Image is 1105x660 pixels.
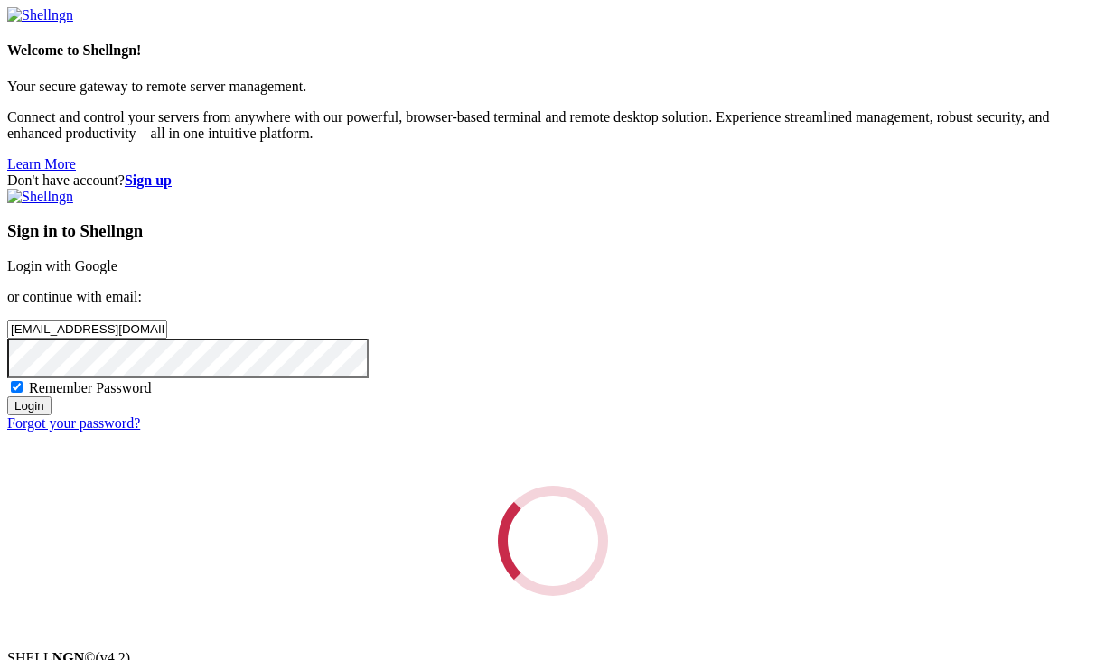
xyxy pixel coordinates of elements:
[7,7,73,23] img: Shellngn
[7,396,52,415] input: Login
[7,79,1098,95] p: Your secure gateway to remote server management.
[11,381,23,393] input: Remember Password
[7,109,1098,142] p: Connect and control your servers from anywhere with our powerful, browser-based terminal and remo...
[7,221,1098,241] h3: Sign in to Shellngn
[7,172,1098,189] div: Don't have account?
[498,486,608,596] div: Loading...
[7,258,117,274] a: Login with Google
[7,189,73,205] img: Shellngn
[7,415,140,431] a: Forgot your password?
[125,172,172,188] a: Sign up
[7,156,76,172] a: Learn More
[7,289,1098,305] p: or continue with email:
[7,42,1098,59] h4: Welcome to Shellngn!
[7,320,167,339] input: Email address
[29,380,152,395] span: Remember Password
